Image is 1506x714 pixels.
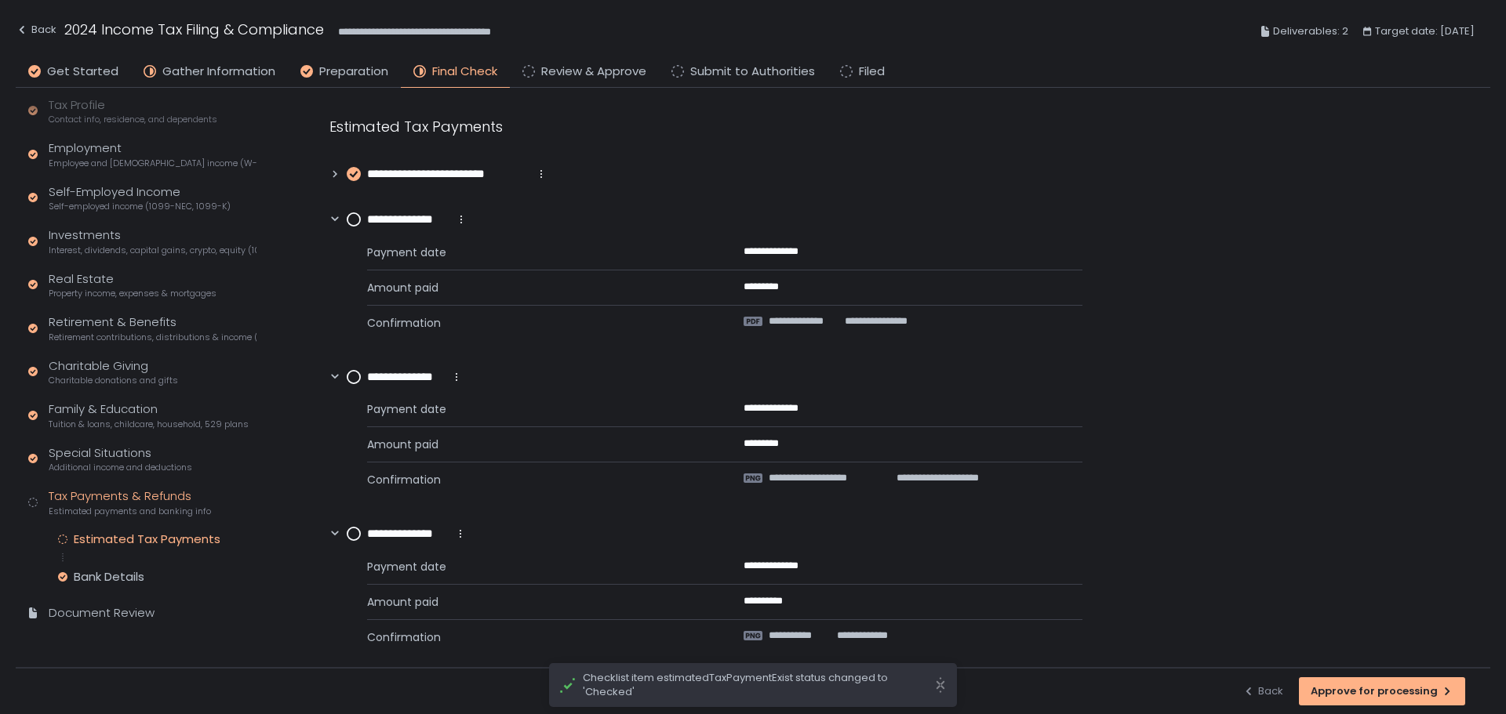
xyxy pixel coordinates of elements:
span: Target date: [DATE] [1375,22,1475,41]
span: Payment date [367,559,706,574]
span: Gather Information [162,63,275,81]
span: Amount paid [367,594,706,610]
div: Retirement & Benefits [49,314,256,343]
div: Bank Details [74,569,144,585]
span: Confirmation [367,472,706,487]
div: Employment [49,140,256,169]
button: Back [1242,677,1283,705]
span: Submit to Authorities [690,63,815,81]
span: Filed [859,63,885,81]
div: Estimated Tax Payments [74,531,220,547]
div: Approve for processing [1311,684,1453,698]
span: Contact info, residence, and dependents [49,114,217,125]
span: Tuition & loans, childcare, household, 529 plans [49,419,249,430]
span: Payment date [367,245,706,260]
span: Employee and [DEMOGRAPHIC_DATA] income (W-2s) [49,158,256,169]
div: Family & Education [49,400,249,430]
span: Amount paid [367,437,706,452]
span: Retirement contributions, distributions & income (1099-R, 5498) [49,332,256,343]
span: Charitable donations and gifts [49,375,178,386]
span: Confirmation [367,629,706,645]
span: Self-employed income (1099-NEC, 1099-K) [49,201,231,212]
span: Deliverables: 2 [1273,22,1348,41]
span: Checklist item estimatedTaxPaymentExist status changed to 'Checked' [583,671,934,699]
div: Special Situations [49,444,192,474]
span: Review & Approve [541,63,646,81]
span: Amount paid [367,280,706,295]
div: Self-Employed Income [49,183,231,213]
h1: 2024 Income Tax Filing & Compliance [64,19,324,40]
span: Payment date [367,401,706,417]
div: Tax Profile [49,96,217,126]
div: Back [16,20,56,39]
div: Estimated Tax Payments [329,116,1082,137]
div: Charitable Giving [49,357,178,387]
svg: close [934,671,947,699]
div: Tax Payments & Refunds [49,487,211,517]
span: Preparation [319,63,388,81]
button: Approve for processing [1299,677,1465,705]
div: Back [1242,684,1283,698]
span: Interest, dividends, capital gains, crypto, equity (1099s, K-1s) [49,245,256,256]
span: Get Started [47,63,118,81]
button: Back [16,19,56,45]
div: Real Estate [49,270,216,300]
span: Estimated payments and banking info [49,506,211,517]
span: Final Check [432,63,497,81]
span: Additional income and deductions [49,462,192,473]
span: Confirmation [367,315,706,331]
div: Document Review [49,604,155,622]
div: Investments [49,227,256,256]
span: Property income, expenses & mortgages [49,288,216,299]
